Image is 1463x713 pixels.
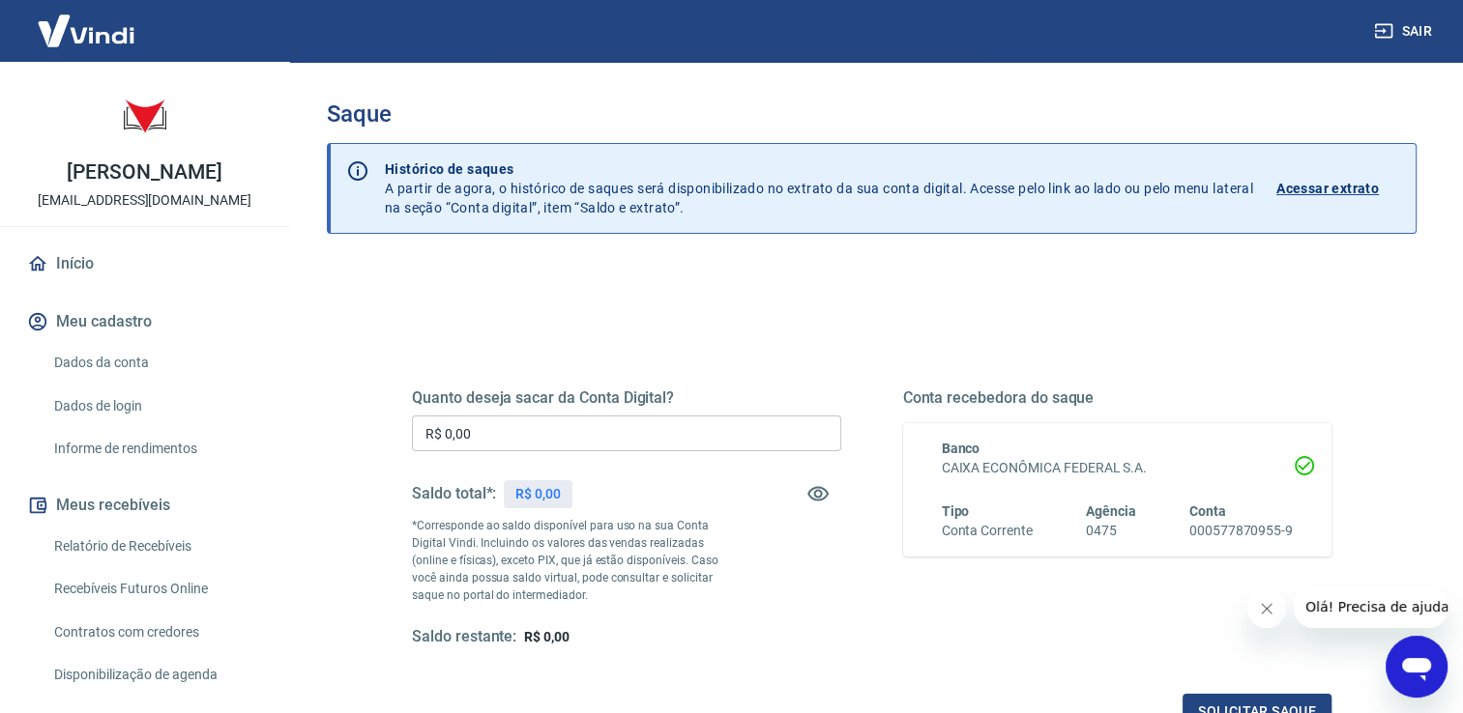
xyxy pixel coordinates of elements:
[1386,636,1448,698] iframe: Botão para abrir a janela de mensagens
[515,484,561,504] p: R$ 0,00
[46,569,266,609] a: Recebíveis Futuros Online
[1276,159,1400,217] a: Acessar extrato
[942,503,970,519] span: Tipo
[942,458,1294,478] h6: CAIXA ECONÔMICA FEDERAL S.A.
[524,629,570,644] span: R$ 0,00
[412,517,734,604] p: *Corresponde ao saldo disponível para uso na sua Conta Digital Vindi. Incluindo os valores das ve...
[46,527,266,566] a: Relatório de Recebíveis
[1086,503,1136,519] span: Agência
[1189,503,1226,519] span: Conta
[327,100,1417,128] h3: Saque
[46,386,266,426] a: Dados de login
[1189,521,1293,541] h6: 000577870955-9
[412,484,496,503] h5: Saldo total*:
[1276,179,1379,198] p: Acessar extrato
[412,627,516,647] h5: Saldo restante:
[67,162,221,183] p: [PERSON_NAME]
[1247,589,1286,628] iframe: Fechar mensagem
[46,613,266,652] a: Contratos com credores
[942,441,980,456] span: Banco
[385,159,1253,217] p: A partir de agora, o histórico de saques será disponibilizado no extrato da sua conta digital. Ac...
[23,242,266,285] a: Início
[38,190,251,211] p: [EMAIL_ADDRESS][DOMAIN_NAME]
[46,343,266,383] a: Dados da conta
[106,77,184,155] img: a5dbdfb1-e433-4c68-8643-e7b0d1ab328d.jpeg
[46,655,266,695] a: Disponibilização de agenda
[1370,14,1440,49] button: Sair
[1294,585,1448,628] iframe: Mensagem da empresa
[23,1,149,60] img: Vindi
[23,300,266,343] button: Meu cadastro
[903,388,1332,408] h5: Conta recebedora do saque
[412,388,841,408] h5: Quanto deseja sacar da Conta Digital?
[942,521,1033,541] h6: Conta Corrente
[1086,521,1136,541] h6: 0475
[23,484,266,527] button: Meus recebíveis
[385,159,1253,179] p: Histórico de saques
[46,429,266,469] a: Informe de rendimentos
[12,14,162,29] span: Olá! Precisa de ajuda?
